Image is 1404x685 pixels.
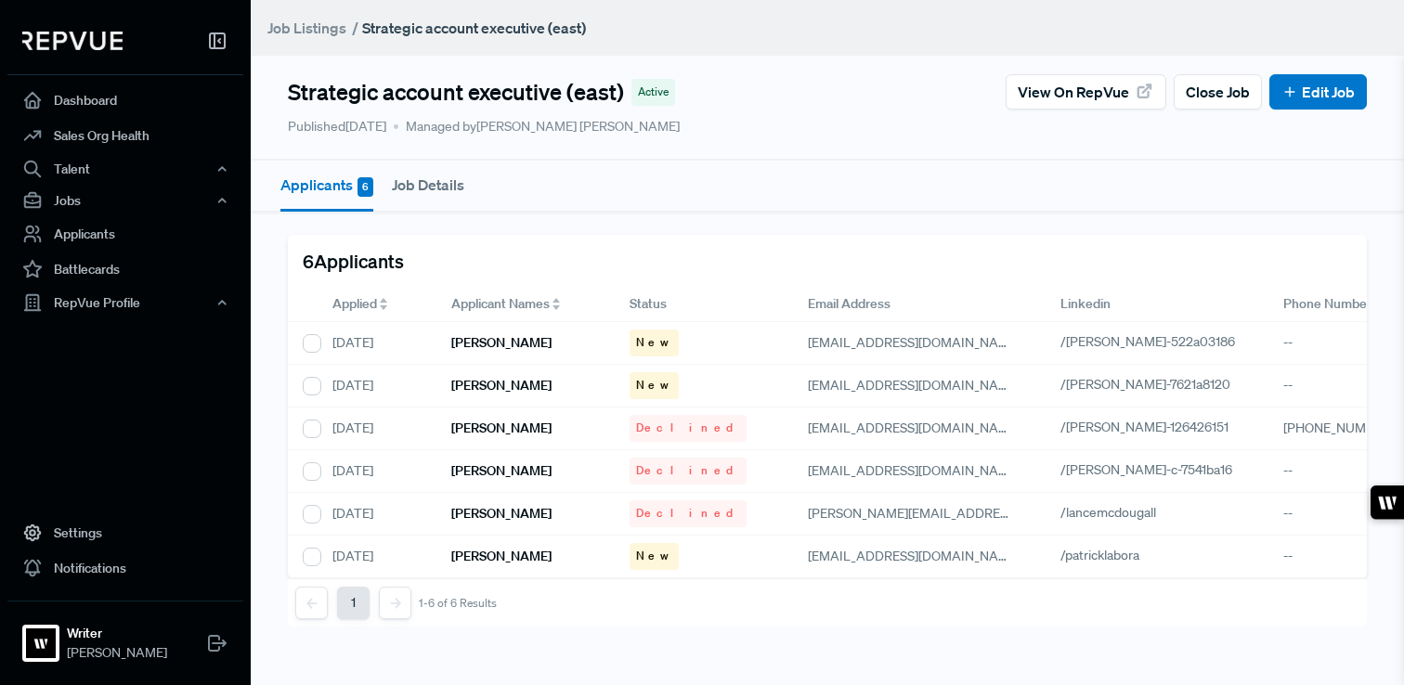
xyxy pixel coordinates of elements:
[7,185,243,216] button: Jobs
[1060,376,1230,393] span: /[PERSON_NAME]-7621a8120
[451,463,552,479] h6: [PERSON_NAME]
[352,19,358,37] span: /
[295,587,328,619] button: Previous
[337,587,370,619] button: 1
[636,548,672,564] span: New
[318,493,436,536] div: [DATE]
[451,335,552,351] h6: [PERSON_NAME]
[7,252,243,287] a: Battlecards
[7,216,243,252] a: Applicants
[7,153,243,185] button: Talent
[1281,81,1355,103] a: Edit Job
[318,287,436,322] div: Toggle SortBy
[1283,294,1371,314] span: Phone Number
[7,601,243,670] a: WriterWriter[PERSON_NAME]
[1006,74,1166,110] button: View on RepVue
[1060,504,1156,521] span: /lancemcdougall
[1186,81,1250,103] span: Close Job
[22,32,123,50] img: RepVue
[26,628,56,658] img: Writer
[318,407,436,450] div: [DATE]
[638,84,669,100] span: Active
[332,294,377,314] span: Applied
[288,79,624,106] h4: Strategic account executive (east)
[451,294,550,314] span: Applicant Names
[1060,419,1228,435] span: /[PERSON_NAME]-126426151
[436,287,615,322] div: Toggle SortBy
[808,505,1221,522] span: [PERSON_NAME][EMAIL_ADDRESS][PERSON_NAME][DOMAIN_NAME]
[7,550,243,586] a: Notifications
[394,117,680,136] span: Managed by [PERSON_NAME] [PERSON_NAME]
[636,505,740,522] span: Declined
[318,450,436,493] div: [DATE]
[7,118,243,153] a: Sales Org Health
[808,377,1020,394] span: [EMAIL_ADDRESS][DOMAIN_NAME]
[7,515,243,550] a: Settings
[357,177,373,197] span: 6
[67,643,167,663] span: [PERSON_NAME]
[1060,504,1177,521] a: /lancemcdougall
[451,378,552,394] h6: [PERSON_NAME]
[630,294,667,314] span: Status
[1174,74,1262,110] button: Close Job
[318,365,436,407] div: [DATE]
[67,624,167,643] strong: Writer
[808,548,1020,564] span: [EMAIL_ADDRESS][DOMAIN_NAME]
[636,420,740,436] span: Declined
[1018,81,1129,103] span: View on RepVue
[1060,333,1235,350] span: /[PERSON_NAME]-522a03186
[379,587,411,619] button: Next
[318,322,436,365] div: [DATE]
[808,420,1020,436] span: [EMAIL_ADDRESS][DOMAIN_NAME]
[7,83,243,118] a: Dashboard
[1060,461,1254,478] a: /[PERSON_NAME]-c-7541ba16
[280,161,373,212] button: Applicants
[1060,376,1252,393] a: /[PERSON_NAME]-7621a8120
[451,420,552,436] h6: [PERSON_NAME]
[636,334,672,351] span: New
[1060,333,1256,350] a: /[PERSON_NAME]-522a03186
[1060,294,1111,314] span: Linkedin
[636,462,740,479] span: Declined
[288,117,386,136] p: Published [DATE]
[318,536,436,578] div: [DATE]
[808,462,1020,479] span: [EMAIL_ADDRESS][DOMAIN_NAME]
[303,250,404,272] h5: 6 Applicants
[392,161,464,209] button: Job Details
[808,334,1020,351] span: [EMAIL_ADDRESS][DOMAIN_NAME]
[1060,461,1232,478] span: /[PERSON_NAME]-c-7541ba16
[267,17,346,39] a: Job Listings
[451,549,552,564] h6: [PERSON_NAME]
[1060,547,1139,563] span: /patricklabora
[295,587,497,619] nav: pagination
[636,377,672,394] span: New
[419,597,497,610] div: 1-6 of 6 Results
[451,506,552,522] h6: [PERSON_NAME]
[808,294,890,314] span: Email Address
[1269,74,1367,110] button: Edit Job
[7,287,243,318] button: RepVue Profile
[1060,419,1250,435] a: /[PERSON_NAME]-126426151
[362,19,586,37] strong: Strategic account executive (east)
[1060,547,1161,563] a: /patricklabora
